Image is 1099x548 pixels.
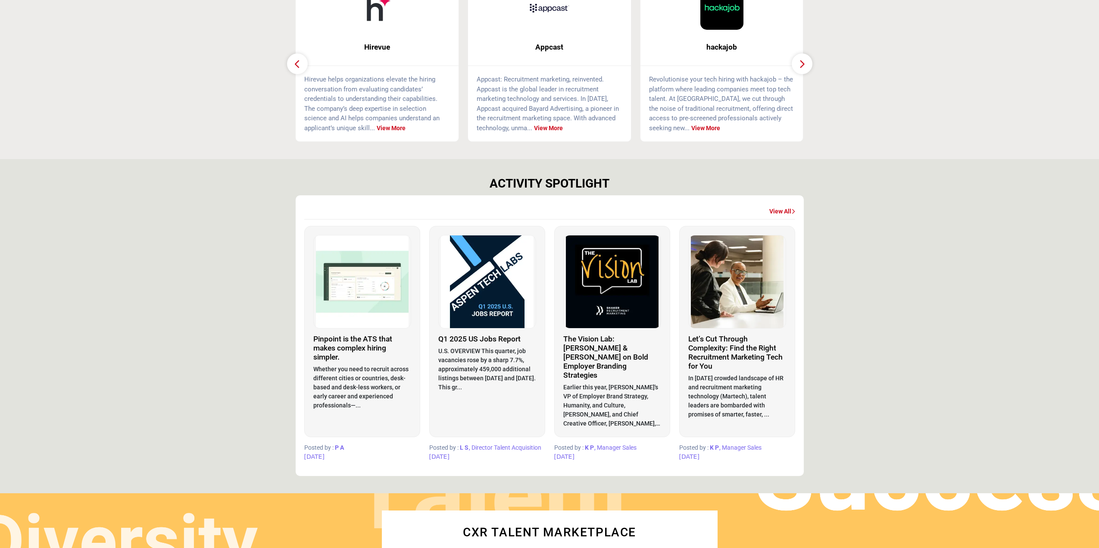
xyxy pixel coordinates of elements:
[640,36,803,59] a: hackajob
[490,176,609,191] h2: ACTIVITY SPOTLIGHT
[715,444,719,451] span: P
[684,124,690,132] span: ...
[296,36,459,59] a: Hirevue
[469,444,541,451] span: , Director Talent Acquisition
[477,75,622,133] p: Appcast: Recruitment marketing, reinvented. Appcast is the global leader in recruitment marketing...
[710,444,714,451] span: K
[304,75,450,133] p: Hirevue helps organizations elevate the hiring conversation from evaluating candidates’ credentia...
[563,383,661,428] p: Earlier this year, [PERSON_NAME]'s VP of Employer Brand Strategy, Humanity, and Culture, [PERSON_...
[340,444,344,451] span: A
[401,523,698,542] h2: CXR TALENT MARKETPLACE
[688,335,786,371] h3: Let’s Cut Through Complexity: Find the Right Recruitment Marketing Tech for You
[534,125,563,132] a: View More
[564,235,661,328] img: Logo of Shaker Recruitment Marketing, click to view details
[481,41,618,53] span: Appcast
[653,36,790,59] b: hackajob
[438,335,536,344] h3: Q1 2025 US Jobs Report
[527,124,532,132] span: ...
[313,365,411,410] p: Whether you need to recruit across different cities or countries, desk-based and desk-less worker...
[691,125,720,132] a: View More
[679,443,795,452] p: Posted by :
[460,444,463,451] span: L
[309,41,446,53] span: Hirevue
[688,374,786,419] p: In [DATE] crowded landscape of HR and recruitment marketing technology (Martech), talent leaders ...
[594,444,637,451] span: , Manager Sales
[309,36,446,59] b: Hirevue
[438,347,536,392] p: U.S. OVERVIEW This quarter, job vacancies rose by a sharp 7.7%, approximately 459,000 additional ...
[481,36,618,59] b: Appcast
[304,453,325,460] span: [DATE]
[590,444,594,451] span: P
[439,235,536,328] img: Logo of Aspen Technology Labs, Inc., click to view details
[554,453,574,460] span: [DATE]
[304,443,420,452] p: Posted by :
[377,125,406,132] a: View More
[649,75,795,133] p: Revolutionise your tech hiring with hackajob – the platform where leading companies meet top tech...
[335,444,339,451] span: P
[653,41,790,53] span: hackajob
[585,444,589,451] span: K
[465,444,468,451] span: S
[719,444,762,451] span: , Manager Sales
[554,443,670,452] p: Posted by :
[679,453,699,460] span: [DATE]
[689,235,786,328] img: Logo of Shaker Recruitment Marketing, click to view details
[563,335,661,380] h3: The Vision Lab: [PERSON_NAME] & [PERSON_NAME] on Bold Employer Branding Strategies
[370,124,375,132] span: ...
[314,235,411,328] img: Logo of Pinpoint ATS, click to view details
[429,443,545,452] p: Posted by :
[313,335,411,362] h3: Pinpoint is the ATS that makes complex hiring simpler.
[769,207,795,216] a: View All
[429,453,450,460] span: [DATE]
[468,36,631,59] a: Appcast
